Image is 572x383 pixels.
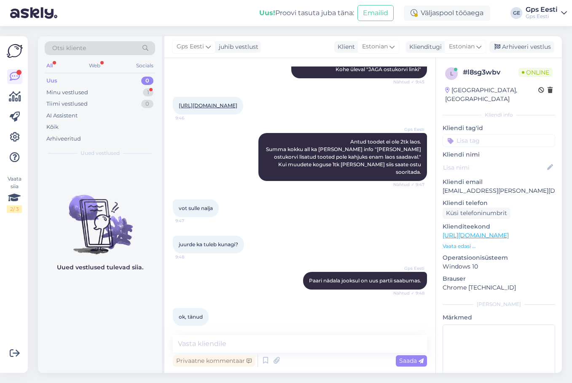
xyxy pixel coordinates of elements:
div: Arhiveeritud [46,135,81,143]
div: [GEOGRAPHIC_DATA], [GEOGRAPHIC_DATA] [445,86,538,104]
span: 9:47 [175,218,207,224]
span: Gps Eesti [393,265,424,271]
span: Nähtud ✓ 9:45 [393,79,424,85]
p: Windows 10 [443,262,555,271]
div: Uus [46,77,57,85]
div: All [45,60,54,71]
div: Arhiveeri vestlus [489,41,554,53]
div: Gps Eesti [526,13,558,20]
p: Kliendi tag'id [443,124,555,133]
a: [URL][DOMAIN_NAME] [179,102,237,109]
button: Emailid [357,5,394,21]
b: Uus! [259,9,275,17]
div: Kõik [46,123,59,131]
div: Tiimi vestlused [46,100,88,108]
span: Estonian [362,42,388,51]
span: vot sulle nalja [179,205,213,211]
div: Kliendi info [443,111,555,119]
p: Märkmed [443,313,555,322]
p: [EMAIL_ADDRESS][PERSON_NAME][DOMAIN_NAME] [443,186,555,195]
div: 2 / 3 [7,205,22,213]
span: Gps Eesti [393,126,424,133]
p: Kliendi nimi [443,150,555,159]
span: 9:46 [175,115,207,121]
div: Küsi telefoninumbrit [443,207,510,219]
div: Gps Eesti [526,6,558,13]
p: Operatsioonisüsteem [443,253,555,262]
div: Socials [134,60,155,71]
span: Nähtud ✓ 9:48 [393,290,424,296]
span: Otsi kliente [52,44,86,53]
div: Web [87,60,102,71]
span: Paari nädala jooksul on uus partii saabumas. [309,277,421,284]
span: 9:48 [175,326,207,332]
div: Väljaspool tööaega [404,5,490,21]
a: Gps EestiGps Eesti [526,6,567,20]
span: juurde ka tuleb kunagi? [179,241,238,247]
input: Lisa tag [443,134,555,147]
p: Vaata edasi ... [443,242,555,250]
div: Proovi tasuta juba täna: [259,8,354,18]
p: Chrome [TECHNICAL_ID] [443,283,555,292]
div: Minu vestlused [46,88,88,97]
div: Privaatne kommentaar [173,355,255,367]
span: Gps Eesti [177,42,204,51]
p: Kliendi telefon [443,199,555,207]
span: Online [518,68,553,77]
div: # l8sg3wbv [463,67,518,77]
img: No chats [38,180,162,255]
p: Brauser [443,274,555,283]
div: Vaata siia [7,175,22,213]
div: AI Assistent [46,112,78,120]
span: Uued vestlused [81,149,120,157]
img: Askly Logo [7,43,23,59]
span: Saada [399,357,424,364]
div: [PERSON_NAME] [443,301,555,308]
span: Nähtud ✓ 9:47 [393,181,424,188]
span: Estonian [449,42,475,51]
p: Kliendi email [443,178,555,186]
div: Klienditugi [406,43,442,51]
input: Lisa nimi [443,163,545,172]
span: l [450,70,453,77]
p: Uued vestlused tulevad siia. [57,263,143,272]
span: Antud toodet ei ole 2tk laos. Summa kokku all ka [PERSON_NAME] info "[PERSON_NAME] ostukorvi lisa... [266,138,422,175]
div: 0 [141,77,153,85]
div: Klient [334,43,355,51]
div: 1 [143,88,153,97]
div: GE [510,7,522,19]
a: [URL][DOMAIN_NAME] [443,231,509,239]
span: ok, tänud [179,314,203,320]
p: Klienditeekond [443,222,555,231]
div: 0 [141,100,153,108]
span: 9:48 [175,254,207,260]
div: juhib vestlust [215,43,258,51]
